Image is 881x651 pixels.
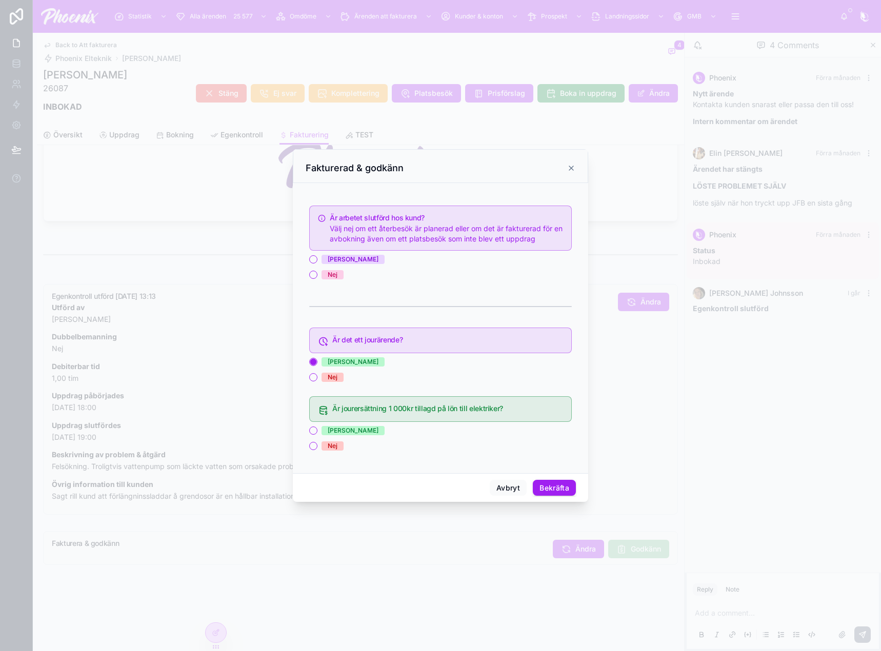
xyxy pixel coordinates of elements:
div: [PERSON_NAME] [328,357,378,367]
button: Bekräfta [533,480,576,496]
h3: Fakturerad & godkänn [306,162,404,174]
div: Nej [328,373,337,382]
div: Nej [328,441,337,451]
div: Välj nej om ett återbesök är planerad eller om det är fakturerad för en avbokning även om ett pla... [330,223,563,244]
h5: Är det ett jourärende? [332,336,563,343]
div: Nej [328,270,337,279]
span: Välj nej om ett återbesök är planerad eller om det är fakturerad för en avbokning även om ett pla... [330,224,563,243]
button: Avbryt [490,480,527,496]
div: [PERSON_NAME] [328,255,378,264]
h5: Är arbetet slutförd hos kund? [330,214,563,221]
h5: Är jourersättning 1 000kr tillagd på lön till elektriker? [332,405,563,412]
div: [PERSON_NAME] [328,426,378,435]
